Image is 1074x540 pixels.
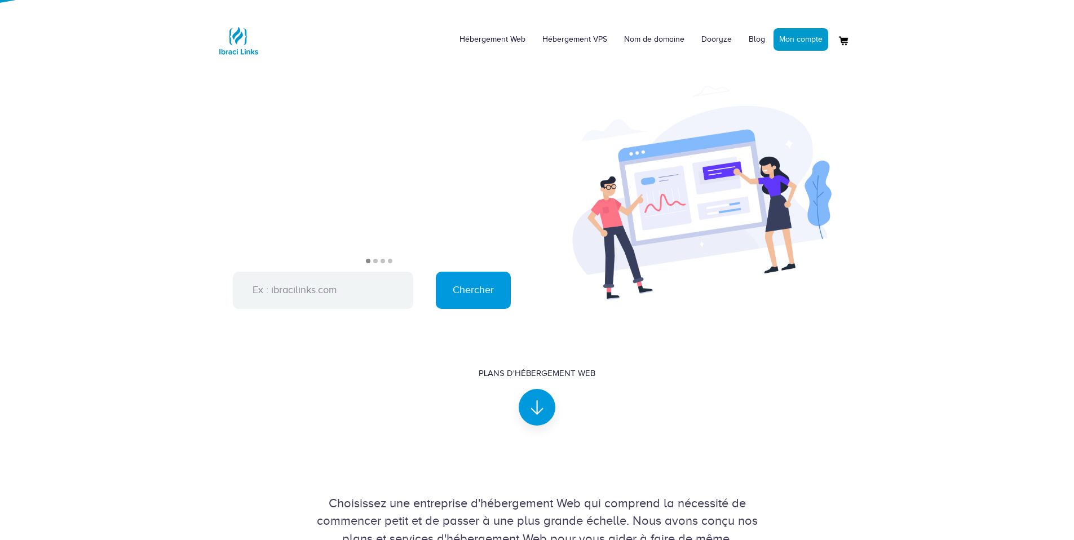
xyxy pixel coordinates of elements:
[616,23,693,56] a: Nom de domaine
[216,8,261,63] a: Logo Ibraci Links
[534,23,616,56] a: Hébergement VPS
[451,23,534,56] a: Hébergement Web
[479,368,595,379] div: Plans d'hébergement Web
[233,272,413,309] input: Ex : ibracilinks.com
[436,272,511,309] input: Chercher
[740,23,774,56] a: Blog
[693,23,740,56] a: Dooryze
[216,18,261,63] img: Logo Ibraci Links
[774,28,828,51] a: Mon compte
[479,368,595,416] a: Plans d'hébergement Web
